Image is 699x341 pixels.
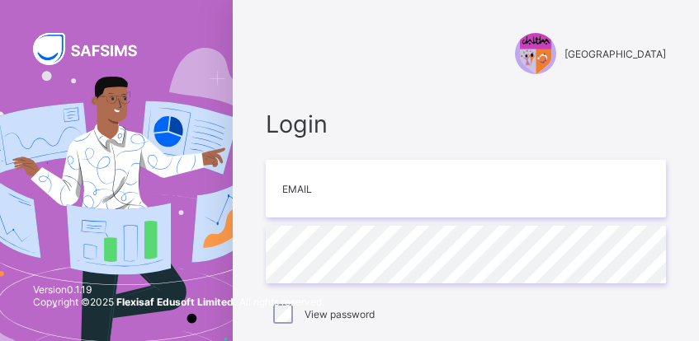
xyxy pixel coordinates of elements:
span: [GEOGRAPHIC_DATA] [564,48,666,60]
span: Copyright © 2025 All rights reserved. [33,296,324,308]
span: Version 0.1.19 [33,283,324,296]
span: Login [266,110,666,138]
img: SAFSIMS Logo [33,33,157,65]
strong: Flexisaf Edusoft Limited. [116,296,237,308]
